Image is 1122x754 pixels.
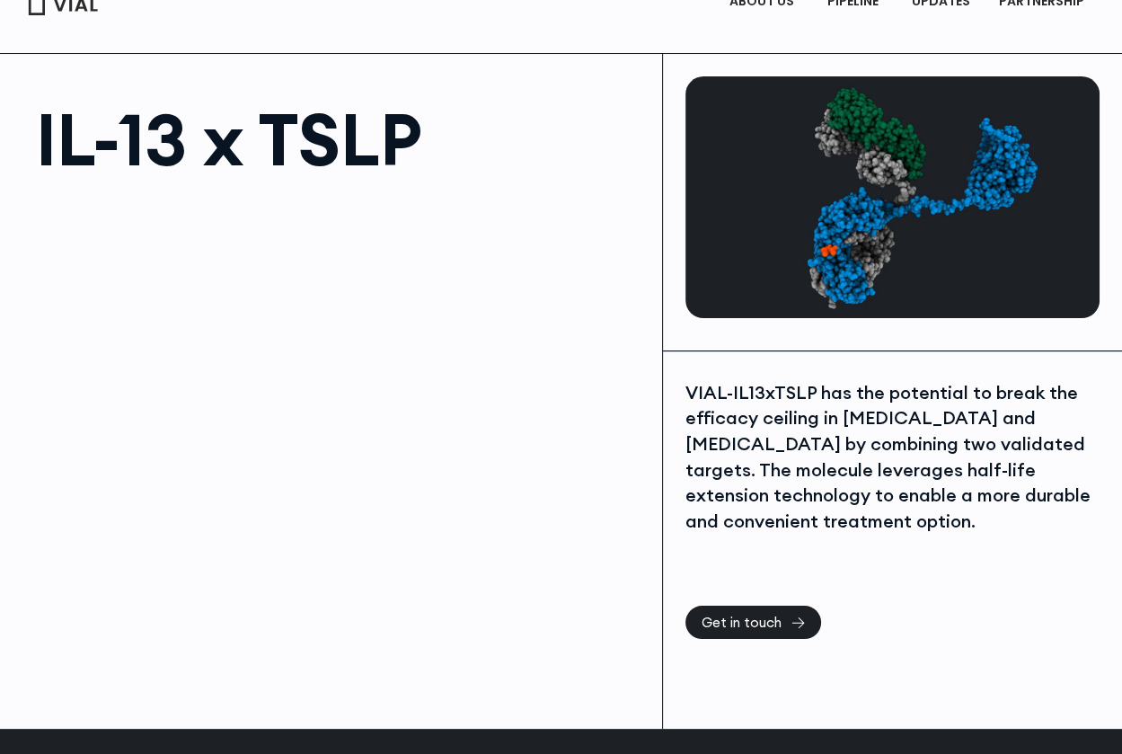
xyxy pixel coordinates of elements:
[702,616,782,629] span: Get in touch
[685,380,1100,535] div: VIAL-IL13xTSLP has the potential to break the efficacy ceiling in [MEDICAL_DATA] and [MEDICAL_DAT...
[36,103,644,175] h1: IL-13 x TSLP
[685,606,821,639] a: Get in touch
